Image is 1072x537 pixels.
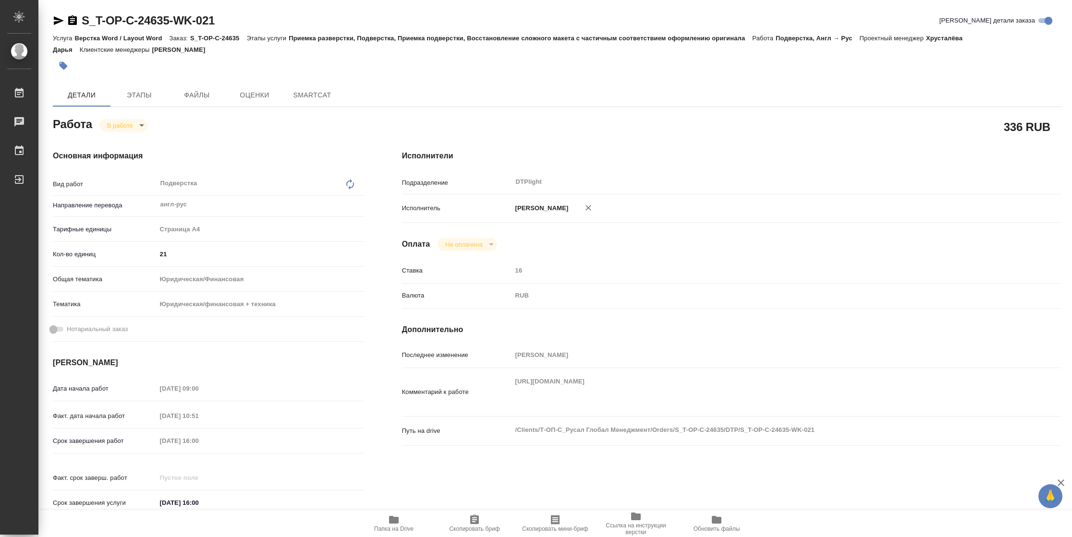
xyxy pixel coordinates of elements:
p: Последнее изменение [402,350,512,360]
span: Ссылка на инструкции верстки [601,522,670,536]
p: Исполнитель [402,203,512,213]
p: Клиентские менеджеры [80,46,152,53]
h4: Дополнительно [402,324,1061,335]
button: Добавить тэг [53,55,74,76]
div: В работе [438,238,497,251]
p: Верстка Word / Layout Word [74,35,169,42]
input: ✎ Введи что-нибудь [157,247,364,261]
textarea: [URL][DOMAIN_NAME] [512,373,1007,409]
p: Срок завершения услуги [53,498,157,508]
button: Обновить файлы [676,510,757,537]
p: Заказ: [170,35,190,42]
p: Срок завершения работ [53,436,157,446]
input: ✎ Введи что-нибудь [157,496,241,510]
p: [PERSON_NAME] [512,203,569,213]
input: Пустое поле [157,409,241,423]
div: Юридическая/финансовая + техника [157,296,364,312]
p: Кол-во единиц [53,250,157,259]
p: Этапы услуги [246,35,289,42]
div: Страница А4 [157,221,364,238]
p: Дата начала работ [53,384,157,394]
p: Вид работ [53,179,157,189]
span: Файлы [174,89,220,101]
span: 🙏 [1042,486,1059,506]
p: Комментарий к работе [402,387,512,397]
button: Скопировать ссылку [67,15,78,26]
div: RUB [512,287,1007,304]
div: Юридическая/Финансовая [157,271,364,287]
span: Оценки [231,89,278,101]
span: Нотариальный заказ [67,324,128,334]
span: SmartCat [289,89,335,101]
span: Детали [59,89,105,101]
h4: Оплата [402,239,430,250]
button: Скопировать ссылку для ЯМессенджера [53,15,64,26]
p: Подразделение [402,178,512,188]
h4: [PERSON_NAME] [53,357,364,369]
span: Обновить файлы [694,525,740,532]
span: [PERSON_NAME] детали заказа [939,16,1035,25]
textarea: /Clients/Т-ОП-С_Русал Глобал Менеджмент/Orders/S_T-OP-C-24635/DTP/S_T-OP-C-24635-WK-021 [512,422,1007,438]
button: 🙏 [1038,484,1062,508]
input: Пустое поле [512,348,1007,362]
button: Не оплачена [442,240,485,249]
p: S_T-OP-C-24635 [190,35,246,42]
p: Факт. дата начала работ [53,411,157,421]
p: Проектный менеджер [860,35,926,42]
button: Скопировать мини-бриф [515,510,596,537]
span: Скопировать мини-бриф [522,525,588,532]
p: Тарифные единицы [53,225,157,234]
h2: 336 RUB [1004,119,1050,135]
input: Пустое поле [157,471,241,485]
button: Папка на Drive [353,510,434,537]
p: Тематика [53,299,157,309]
button: Удалить исполнителя [578,197,599,218]
button: В работе [104,121,136,130]
p: Путь на drive [402,426,512,436]
p: Ставка [402,266,512,275]
input: Пустое поле [512,263,1007,277]
p: Работа [752,35,776,42]
p: Направление перевода [53,201,157,210]
p: Услуга [53,35,74,42]
input: Пустое поле [157,434,241,448]
button: Ссылка на инструкции верстки [596,510,676,537]
a: S_T-OP-C-24635-WK-021 [82,14,215,27]
h4: Исполнители [402,150,1061,162]
p: Общая тематика [53,274,157,284]
button: Скопировать бриф [434,510,515,537]
span: Этапы [116,89,162,101]
p: Приемка разверстки, Подверстка, Приемка подверстки, Восстановление сложного макета с частичным со... [289,35,752,42]
span: Скопировать бриф [449,525,499,532]
input: Пустое поле [157,382,241,395]
p: Факт. срок заверш. работ [53,473,157,483]
p: Валюта [402,291,512,300]
div: В работе [99,119,147,132]
h4: Основная информация [53,150,364,162]
span: Папка на Drive [374,525,414,532]
p: Подверстка, Англ → Рус [776,35,860,42]
p: [PERSON_NAME] [152,46,212,53]
h2: Работа [53,115,92,132]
